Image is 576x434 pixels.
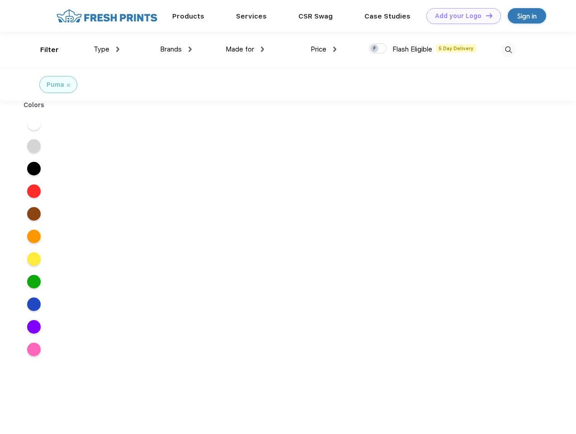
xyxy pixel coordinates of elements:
[333,47,336,52] img: dropdown.png
[160,45,182,53] span: Brands
[298,12,333,20] a: CSR Swag
[517,11,537,21] div: Sign in
[47,80,64,90] div: Puma
[94,45,109,53] span: Type
[236,12,267,20] a: Services
[501,42,516,57] img: desktop_search.svg
[226,45,254,53] span: Made for
[436,44,476,52] span: 5 Day Delivery
[311,45,326,53] span: Price
[116,47,119,52] img: dropdown.png
[54,8,160,24] img: fo%20logo%202.webp
[17,100,52,110] div: Colors
[172,12,204,20] a: Products
[392,45,432,53] span: Flash Eligible
[435,12,482,20] div: Add your Logo
[508,8,546,24] a: Sign in
[486,13,492,18] img: DT
[40,45,59,55] div: Filter
[261,47,264,52] img: dropdown.png
[67,84,70,87] img: filter_cancel.svg
[189,47,192,52] img: dropdown.png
